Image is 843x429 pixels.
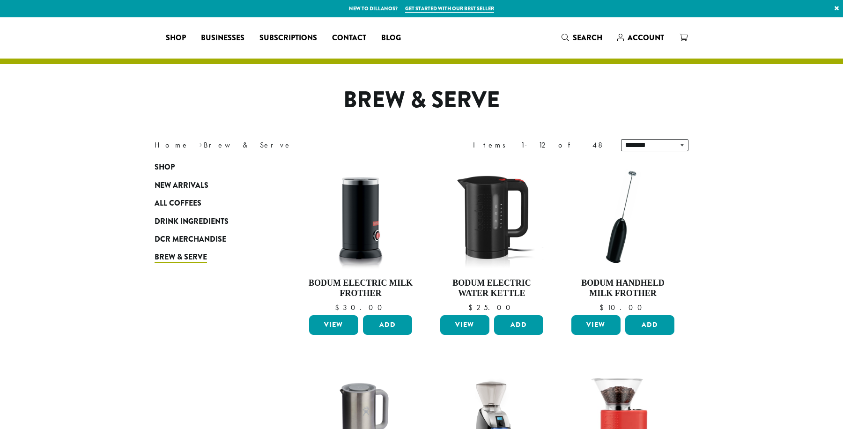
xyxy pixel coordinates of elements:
[307,163,414,311] a: Bodum Electric Milk Frother $30.00
[625,315,674,335] button: Add
[468,303,515,312] bdi: 25.00
[363,315,412,335] button: Add
[335,303,343,312] span: $
[155,162,175,173] span: Shop
[155,158,267,176] a: Shop
[569,278,677,298] h4: Bodum Handheld Milk Frother
[573,32,602,43] span: Search
[405,5,494,13] a: Get started with our best seller
[599,303,646,312] bdi: 10.00
[438,278,546,298] h4: Bodum Electric Water Kettle
[468,303,476,312] span: $
[554,30,610,45] a: Search
[307,163,414,271] img: DP3954.01-002.png
[569,163,677,311] a: Bodum Handheld Milk Frother $10.00
[438,163,546,311] a: Bodum Electric Water Kettle $25.00
[155,251,207,263] span: Brew & Serve
[166,32,186,44] span: Shop
[155,194,267,212] a: All Coffees
[569,163,677,271] img: DP3927.01-002.png
[381,32,401,44] span: Blog
[494,315,543,335] button: Add
[155,198,201,209] span: All Coffees
[438,163,546,271] img: DP3955.01.png
[155,216,229,228] span: Drink Ingredients
[158,30,193,45] a: Shop
[599,303,607,312] span: $
[148,87,695,114] h1: Brew & Serve
[155,180,208,192] span: New Arrivals
[155,234,226,245] span: DCR Merchandise
[440,315,489,335] a: View
[335,303,386,312] bdi: 30.00
[155,248,267,266] a: Brew & Serve
[259,32,317,44] span: Subscriptions
[155,140,189,150] a: Home
[571,315,621,335] a: View
[155,177,267,194] a: New Arrivals
[307,278,414,298] h4: Bodum Electric Milk Frother
[155,140,407,151] nav: Breadcrumb
[628,32,664,43] span: Account
[473,140,607,151] div: Items 1-12 of 48
[199,136,202,151] span: ›
[155,212,267,230] a: Drink Ingredients
[201,32,244,44] span: Businesses
[309,315,358,335] a: View
[155,230,267,248] a: DCR Merchandise
[332,32,366,44] span: Contact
